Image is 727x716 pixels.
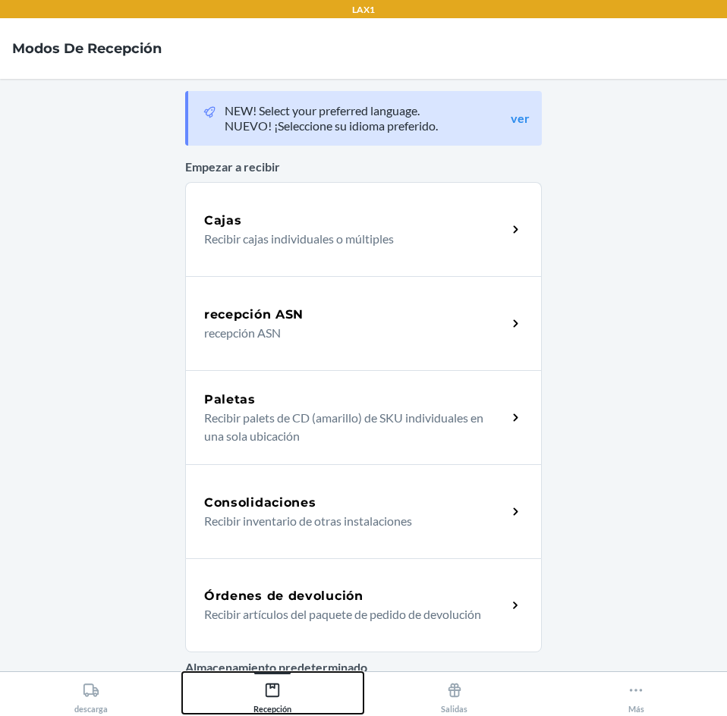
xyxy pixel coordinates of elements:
h5: recepción ASN [204,306,304,324]
h5: Paletas [204,391,256,409]
h5: Órdenes de devolución [204,587,363,605]
p: NEW! Select your preferred language. [225,103,438,118]
p: Recibir artículos del paquete de pedido de devolución [204,605,495,623]
button: Recepción [182,672,364,714]
h5: Cajas [204,212,242,230]
a: ver [511,111,530,126]
div: Salidas [441,676,467,714]
p: Empezar a recibir [185,158,542,176]
div: Más [628,676,644,714]
h4: Modos de Recepción [12,39,162,58]
p: Recibir cajas individuales o múltiples [204,230,495,248]
a: CajasRecibir cajas individuales o múltiples [185,182,542,276]
p: recepción ASN [204,324,495,342]
button: Salidas [363,672,546,714]
div: Recepción [253,676,291,714]
p: Almacenamiento predeterminado [185,658,542,677]
p: LAX1 [352,3,375,17]
a: ConsolidacionesRecibir inventario de otras instalaciones [185,464,542,558]
a: PaletasRecibir palets de CD (amarillo) de SKU individuales en una sola ubicación [185,370,542,464]
h5: Consolidaciones [204,494,316,512]
p: Recibir inventario de otras instalaciones [204,512,495,530]
p: Recibir palets de CD (amarillo) de SKU individuales en una sola ubicación [204,409,495,445]
a: Órdenes de devoluciónRecibir artículos del paquete de pedido de devolución [185,558,542,652]
a: recepción ASNrecepción ASN [185,276,542,370]
div: descarga [74,676,108,714]
p: NUEVO! ¡Seleccione su idioma preferido. [225,118,438,133]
